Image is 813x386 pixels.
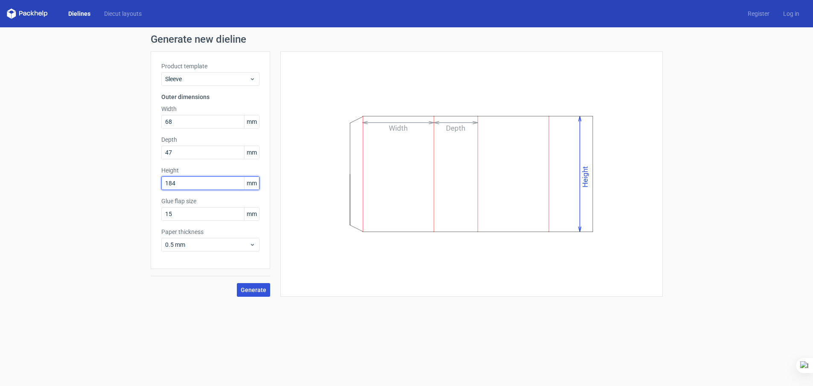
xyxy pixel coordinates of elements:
text: Height [581,166,589,187]
label: Product template [161,62,259,70]
span: 0.5 mm [165,240,249,249]
span: mm [244,208,259,220]
span: mm [244,146,259,159]
button: Generate [237,283,270,297]
label: Height [161,166,259,175]
span: Generate [241,287,266,293]
a: Diecut layouts [97,9,149,18]
a: Register [741,9,776,18]
label: Width [161,105,259,113]
span: Sleeve [165,75,249,83]
h1: Generate new dieline [151,34,663,44]
text: Width [389,124,408,132]
a: Dielines [61,9,97,18]
a: Log in [776,9,806,18]
span: mm [244,177,259,190]
label: Depth [161,135,259,144]
h3: Outer dimensions [161,93,259,101]
label: Paper thickness [161,228,259,236]
text: Depth [446,124,465,132]
span: mm [244,115,259,128]
label: Glue flap size [161,197,259,205]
